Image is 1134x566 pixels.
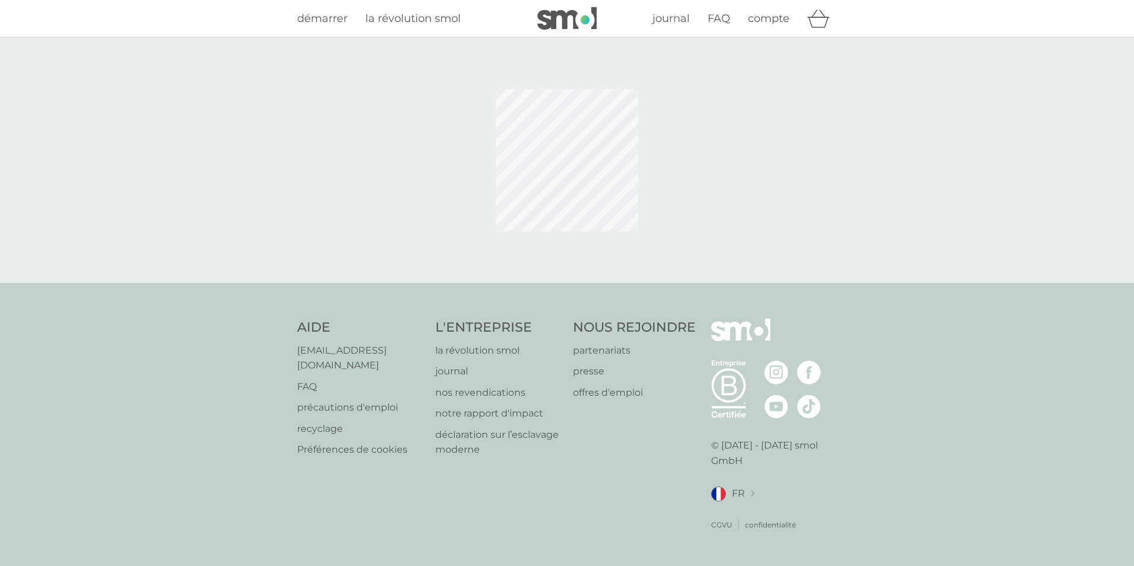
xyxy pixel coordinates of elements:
[297,421,423,437] a: recyclage
[435,343,562,358] a: la révolution smol
[711,319,770,359] img: smol
[573,385,696,400] a: offres d'emploi
[765,395,788,418] img: visitez la page Youtube de smol
[652,10,690,27] a: journal
[748,12,789,25] span: compte
[732,486,745,501] span: FR
[797,361,821,384] img: visitez la page Facebook de smol
[708,12,730,25] span: FAQ
[297,12,348,25] span: démarrer
[365,12,461,25] span: la révolution smol
[807,7,837,30] div: panier
[797,395,821,418] img: visitez la page TikTok de smol
[711,486,726,501] img: FR drapeau
[537,7,597,30] img: smol
[708,10,730,27] a: FAQ
[573,319,696,337] h4: NOUS REJOINDRE
[711,519,732,530] a: CGVU
[652,12,690,25] span: journal
[573,364,696,379] a: presse
[435,385,562,400] a: nos revendications
[435,319,562,337] h4: L'ENTREPRISE
[435,406,562,421] a: notre rapport d'impact
[748,10,789,27] a: compte
[751,491,754,497] img: changer de pays
[297,442,423,457] a: Préférences de cookies
[711,438,837,468] p: © [DATE] - [DATE] smol GmbH
[297,343,423,373] a: [EMAIL_ADDRESS][DOMAIN_NAME]
[435,364,562,379] a: journal
[297,379,423,395] a: FAQ
[435,427,562,457] a: déclaration sur l’esclavage moderne
[745,519,796,530] a: confidentialité
[297,319,423,337] h4: AIDE
[765,361,788,384] img: visitez la page Instagram de smol
[573,343,696,358] a: partenariats
[297,400,423,415] a: précautions d'emploi
[297,10,348,27] a: démarrer
[365,10,461,27] a: la révolution smol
